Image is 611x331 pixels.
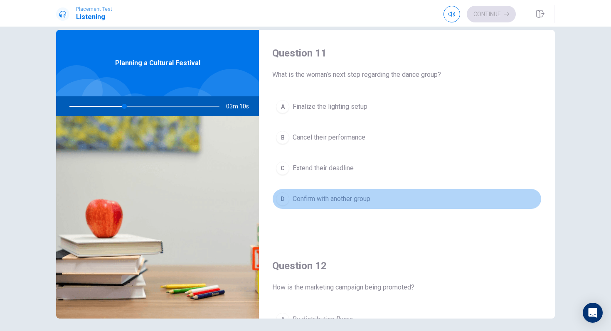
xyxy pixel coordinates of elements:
[272,158,542,179] button: CExtend their deadline
[272,309,542,330] button: ABy distributing flyers
[293,194,370,204] span: Confirm with another group
[583,303,603,323] div: Open Intercom Messenger
[293,102,367,112] span: Finalize the lighting setup
[293,132,365,142] span: Cancel their performance
[226,96,256,116] span: 03m 10s
[276,162,289,175] div: C
[293,314,353,324] span: By distributing flyers
[115,58,200,68] span: Planning a Cultural Festival
[276,131,289,144] div: B
[293,163,354,173] span: Extend their deadline
[276,192,289,206] div: D
[272,47,542,60] h4: Question 11
[272,189,542,209] button: DConfirm with another group
[272,96,542,117] button: AFinalize the lighting setup
[272,127,542,148] button: BCancel their performance
[56,116,259,319] img: Planning a Cultural Festival
[276,313,289,326] div: A
[76,6,112,12] span: Placement Test
[272,282,542,292] span: How is the marketing campaign being promoted?
[276,100,289,113] div: A
[272,259,542,272] h4: Question 12
[272,70,542,80] span: What is the woman’s next step regarding the dance group?
[76,12,112,22] h1: Listening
